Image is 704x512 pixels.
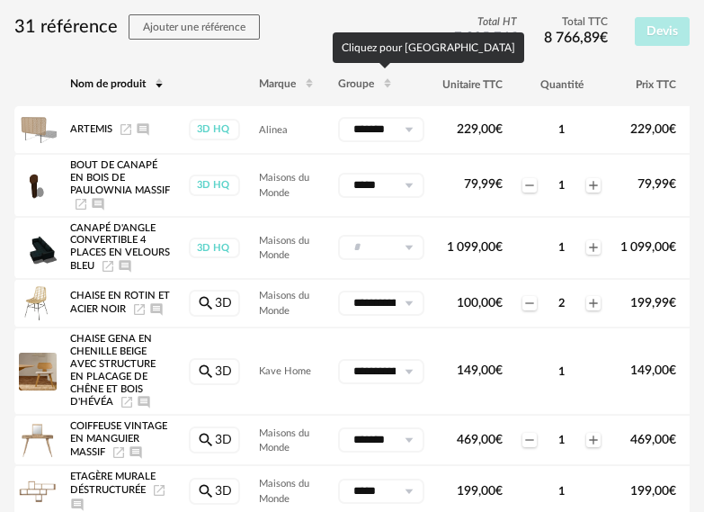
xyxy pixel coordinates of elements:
[14,14,260,40] h3: 31 référence
[19,284,57,322] img: Product pack shot
[70,124,112,134] span: ARTEMIS
[447,241,503,254] span: 1 099,00
[197,485,215,498] span: Magnify icon
[137,397,151,407] span: Ajouter un commentaire
[70,335,156,408] span: Chaise Gena en chenille beige avec structure en placage de chêne et bois d'hévéa
[132,304,147,314] a: Launch icon
[120,397,134,407] a: Launch icon
[495,434,503,446] span: €
[259,366,311,376] span: Kave Home
[189,119,240,139] div: 3D HQ
[19,229,57,266] img: Product pack shot
[188,119,241,139] a: 3D HQ
[91,198,105,208] span: Ajouter un commentaire
[669,297,676,310] span: €
[495,364,503,377] span: €
[457,434,503,446] span: 469,00
[495,178,503,191] span: €
[338,359,424,384] div: Sélectionner un groupe
[539,296,584,310] div: 2
[522,433,537,447] span: Minus icon
[669,178,676,191] span: €
[586,240,601,255] span: Plus icon
[544,31,608,45] span: 8 766,89
[539,364,584,379] div: 1
[259,479,309,504] span: Maisons du Monde
[70,78,146,89] span: Nom de produit
[495,241,503,254] span: €
[129,447,143,457] span: Ajouter un commentaire
[495,123,503,136] span: €
[74,198,88,208] a: Launch icon
[19,472,57,510] img: Product pack shot
[152,485,166,495] a: Launch icon
[149,304,164,314] span: Ajouter un commentaire
[338,78,374,89] span: Groupe
[464,178,503,191] span: 79,99
[136,124,150,134] span: Ajouter un commentaire
[338,173,424,198] div: Sélectionner un groupe
[19,353,57,391] img: Product pack shot
[669,241,676,254] span: €
[586,178,601,193] span: Plus icon
[129,14,260,40] button: Ajouter une référence
[544,15,608,30] span: Total TTC
[620,241,676,254] span: 1 099,00
[19,166,57,204] img: Product pack shot
[259,78,296,89] span: Marque
[453,31,517,45] span: 7 305,74
[70,499,85,509] span: Ajouter un commentaire
[586,433,601,447] span: Plus icon
[509,31,517,45] span: €
[646,25,678,38] span: Devis
[197,364,215,377] span: Magnify icon
[338,427,424,453] div: Sélectionner un groupe
[457,364,503,377] span: 149,00
[70,223,170,271] span: Canapé d'angle convertible 4 places en velours bleu
[338,291,424,316] div: Sélectionner un groupe
[189,175,240,195] div: 3D HQ
[338,235,424,260] div: Sélectionner un groupe
[630,364,676,377] span: 149,00
[189,427,240,454] a: Magnify icon3D
[259,291,309,316] span: Maisons du Monde
[630,297,676,310] span: 199,99
[611,63,685,106] th: Prix TTC
[70,292,170,315] span: Chaise en rotin et acier noir
[453,15,517,30] span: Total HT
[669,434,676,446] span: €
[70,422,167,458] span: Coiffeuse vintage en manguier massif
[630,123,676,136] span: 229,00
[338,479,424,504] div: Sélectionner un groupe
[338,117,424,142] div: Sélectionner un groupe
[669,485,676,498] span: €
[433,63,512,106] th: Unitaire TTC
[630,434,676,446] span: 469,00
[630,485,676,498] span: 199,00
[539,433,584,447] div: 1
[635,17,691,46] button: Devis
[522,178,537,193] span: Minus icon
[70,160,170,195] span: Bout de canapé en bois de paulownia massif
[539,122,584,137] div: 1
[259,428,309,454] span: Maisons du Monde
[111,447,126,457] a: Launch icon
[457,123,503,136] span: 229,00
[197,434,215,446] span: Magnify icon
[522,296,537,310] span: Minus icon
[101,261,115,271] a: Launch icon
[188,238,241,258] a: 3D HQ
[512,63,611,106] th: Quantité
[19,111,57,148] img: Product pack shot
[188,175,241,195] a: 3D HQ
[539,240,584,255] div: 1
[119,124,133,134] a: Launch icon
[669,364,676,377] span: €
[637,178,676,191] span: 79,99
